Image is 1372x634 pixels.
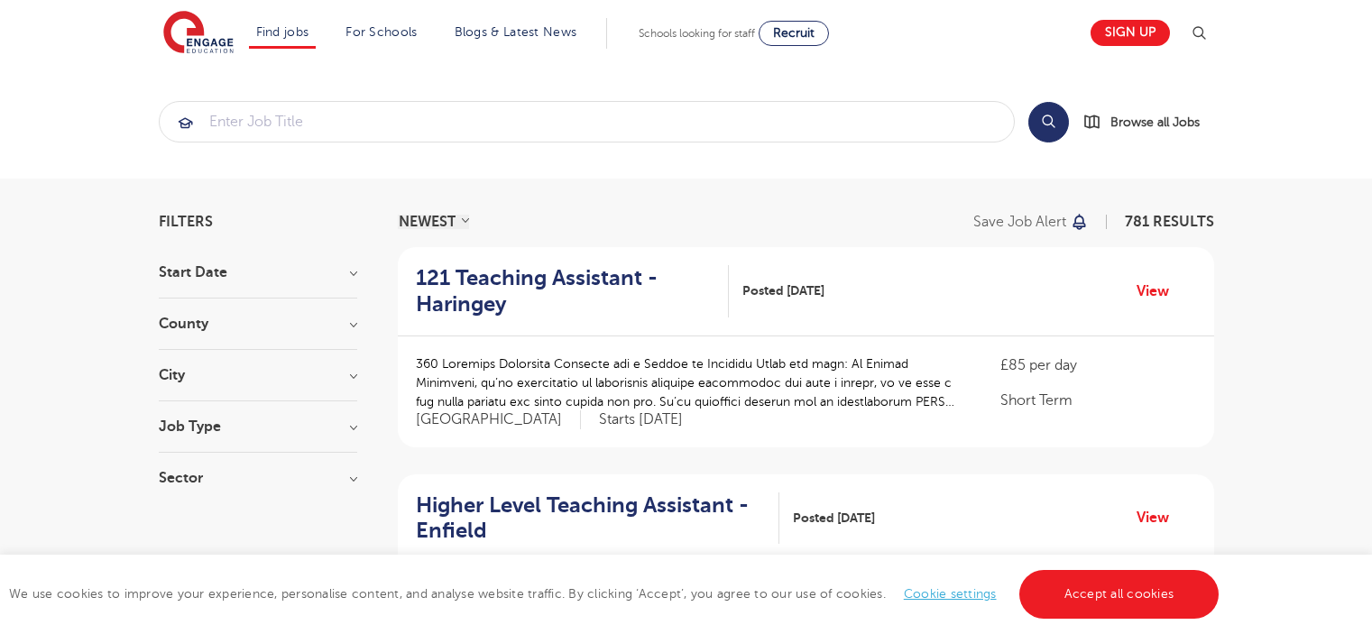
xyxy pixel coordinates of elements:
p: £85 per day [1000,354,1195,376]
h2: 121 Teaching Assistant - Haringey [416,265,715,317]
span: [GEOGRAPHIC_DATA] [416,410,581,429]
span: We use cookies to improve your experience, personalise content, and analyse website traffic. By c... [9,587,1223,601]
a: View [1137,280,1183,303]
span: Recruit [773,26,815,40]
a: Browse all Jobs [1083,112,1214,133]
div: Submit [159,101,1015,142]
p: Starts [DATE] [599,410,683,429]
h3: Start Date [159,265,357,280]
a: For Schools [345,25,417,39]
p: 360 Loremips Dolorsita Consecte adi e Seddoe te Incididu Utlab etd magn: Al Enimad Minimveni, qu’... [416,354,965,411]
a: Find jobs [256,25,309,39]
a: Sign up [1091,20,1170,46]
a: 121 Teaching Assistant - Haringey [416,265,730,317]
a: View [1137,506,1183,529]
span: Filters [159,215,213,229]
p: Short Term [1000,390,1195,411]
span: Posted [DATE] [742,281,824,300]
a: Cookie settings [904,587,997,601]
button: Search [1028,102,1069,142]
input: Submit [160,102,1014,142]
h3: Sector [159,471,357,485]
img: Engage Education [163,11,234,56]
span: Schools looking for staff [639,27,755,40]
h3: City [159,368,357,382]
h3: Job Type [159,419,357,434]
button: Save job alert [973,215,1090,229]
a: Accept all cookies [1019,570,1220,619]
p: Save job alert [973,215,1066,229]
span: 781 RESULTS [1125,214,1214,230]
a: Higher Level Teaching Assistant - Enfield [416,492,779,545]
h3: County [159,317,357,331]
span: Browse all Jobs [1110,112,1200,133]
a: Blogs & Latest News [455,25,577,39]
a: Recruit [759,21,829,46]
h2: Higher Level Teaching Assistant - Enfield [416,492,765,545]
span: Posted [DATE] [793,509,875,528]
